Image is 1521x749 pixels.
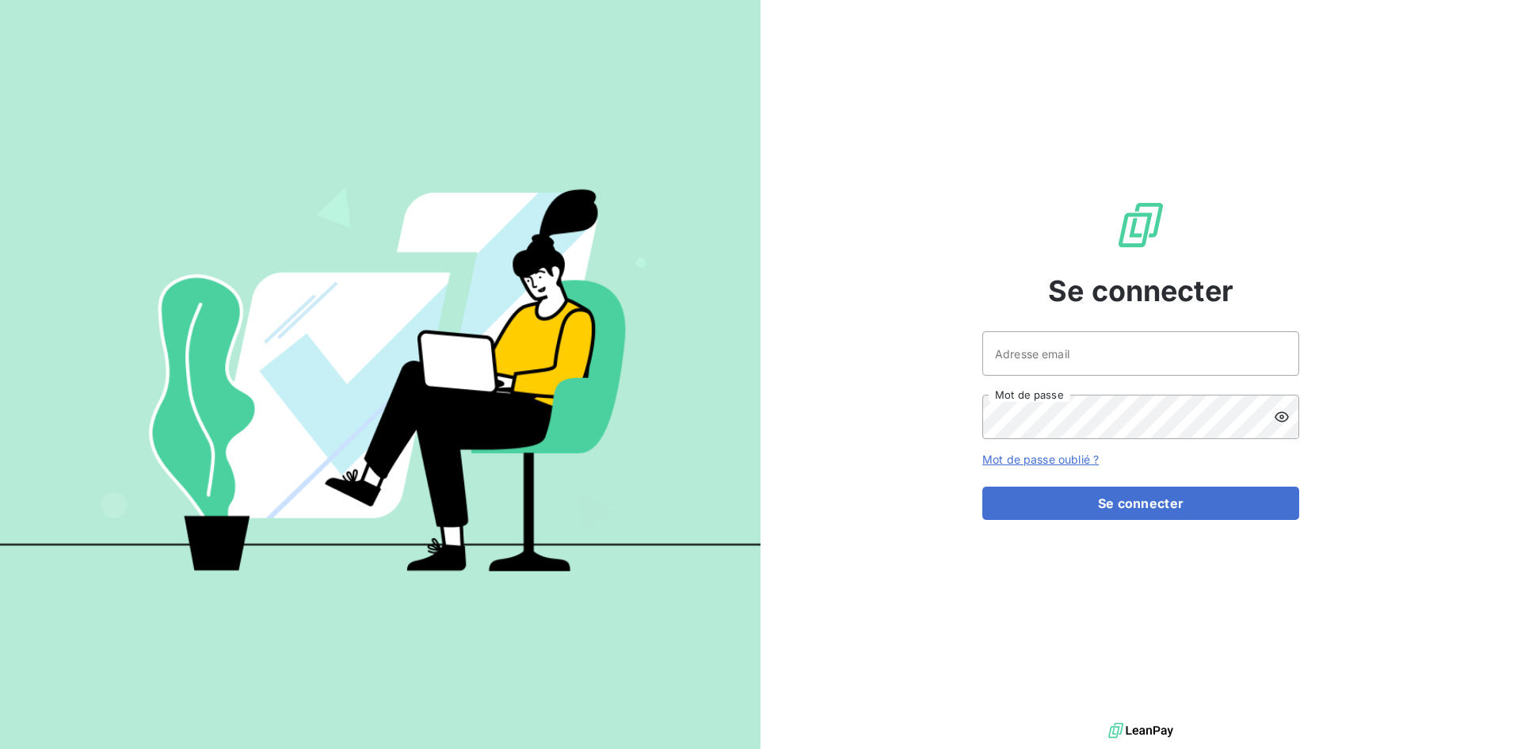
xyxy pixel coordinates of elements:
[1108,719,1173,743] img: logo
[982,331,1299,376] input: placeholder
[982,487,1299,520] button: Se connecter
[982,453,1099,466] a: Mot de passe oublié ?
[1048,269,1233,312] span: Se connecter
[1115,200,1166,250] img: Logo LeanPay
